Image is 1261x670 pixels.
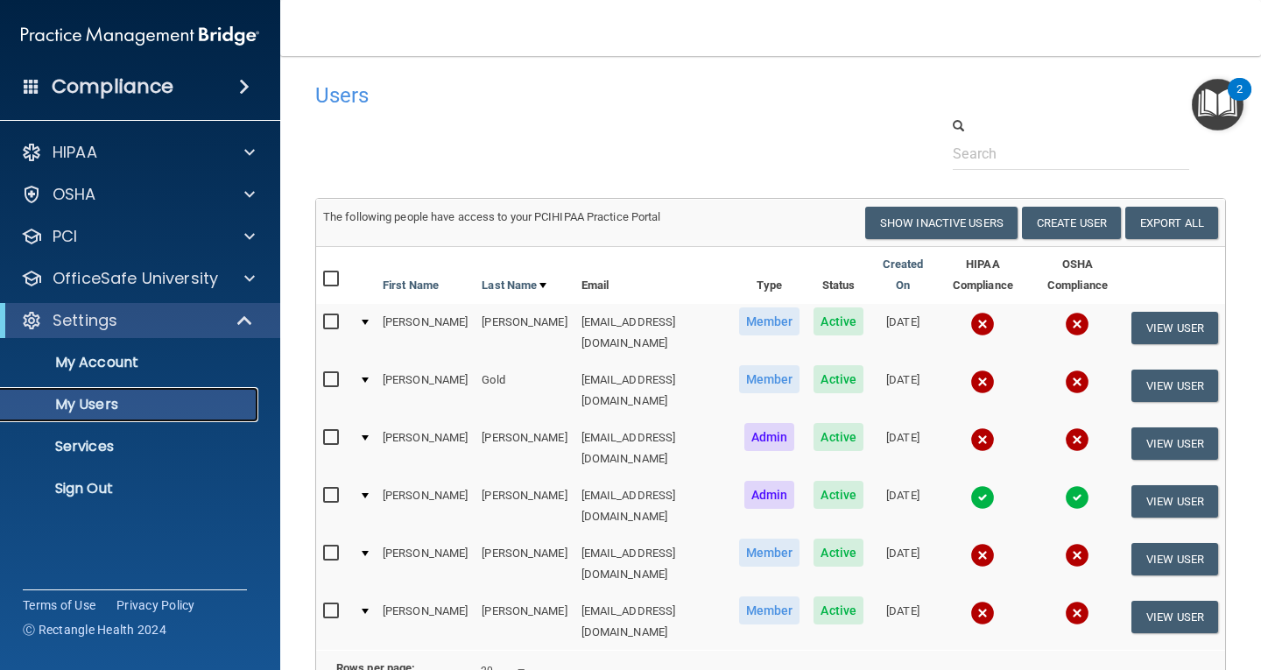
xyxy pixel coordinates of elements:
[11,396,250,413] p: My Users
[53,268,218,289] p: OfficeSafe University
[739,307,800,335] span: Member
[21,184,255,205] a: OSHA
[877,254,928,296] a: Created On
[1131,312,1218,344] button: View User
[11,480,250,497] p: Sign Out
[376,477,475,535] td: [PERSON_NAME]
[865,207,1018,239] button: Show Inactive Users
[574,420,732,477] td: [EMAIL_ADDRESS][DOMAIN_NAME]
[376,304,475,362] td: [PERSON_NAME]
[574,535,732,593] td: [EMAIL_ADDRESS][DOMAIN_NAME]
[1031,247,1124,304] th: OSHA Compliance
[970,427,995,452] img: cross.ca9f0e7f.svg
[970,370,995,394] img: cross.ca9f0e7f.svg
[1065,312,1089,336] img: cross.ca9f0e7f.svg
[53,142,97,163] p: HIPAA
[574,247,732,304] th: Email
[21,142,255,163] a: HIPAA
[870,362,935,420] td: [DATE]
[870,477,935,535] td: [DATE]
[1131,601,1218,633] button: View User
[814,539,863,567] span: Active
[21,18,259,53] img: PMB logo
[814,307,863,335] span: Active
[53,310,117,331] p: Settings
[23,596,95,614] a: Terms of Use
[1236,89,1243,112] div: 2
[1131,370,1218,402] button: View User
[1131,485,1218,518] button: View User
[21,268,255,289] a: OfficeSafe University
[475,304,574,362] td: [PERSON_NAME]
[953,138,1188,170] input: Search
[574,362,732,420] td: [EMAIL_ADDRESS][DOMAIN_NAME]
[739,539,800,567] span: Member
[315,84,835,107] h4: Users
[21,310,254,331] a: Settings
[935,247,1031,304] th: HIPAA Compliance
[870,535,935,593] td: [DATE]
[814,596,863,624] span: Active
[21,226,255,247] a: PCI
[970,485,995,510] img: tick.e7d51cea.svg
[1065,485,1089,510] img: tick.e7d51cea.svg
[732,247,807,304] th: Type
[870,593,935,650] td: [DATE]
[475,535,574,593] td: [PERSON_NAME]
[807,247,870,304] th: Status
[739,365,800,393] span: Member
[53,184,96,205] p: OSHA
[1125,207,1218,239] a: Export All
[744,481,795,509] span: Admin
[1065,601,1089,625] img: cross.ca9f0e7f.svg
[814,423,863,451] span: Active
[376,535,475,593] td: [PERSON_NAME]
[574,304,732,362] td: [EMAIL_ADDRESS][DOMAIN_NAME]
[1192,79,1243,130] button: Open Resource Center, 2 new notifications
[323,210,661,223] span: The following people have access to your PCIHIPAA Practice Portal
[574,593,732,650] td: [EMAIL_ADDRESS][DOMAIN_NAME]
[970,543,995,568] img: cross.ca9f0e7f.svg
[870,304,935,362] td: [DATE]
[376,420,475,477] td: [PERSON_NAME]
[376,593,475,650] td: [PERSON_NAME]
[475,593,574,650] td: [PERSON_NAME]
[53,226,77,247] p: PCI
[574,477,732,535] td: [EMAIL_ADDRESS][DOMAIN_NAME]
[116,596,195,614] a: Privacy Policy
[11,438,250,455] p: Services
[23,621,166,638] span: Ⓒ Rectangle Health 2024
[475,477,574,535] td: [PERSON_NAME]
[1022,207,1121,239] button: Create User
[970,312,995,336] img: cross.ca9f0e7f.svg
[52,74,173,99] h4: Compliance
[1065,427,1089,452] img: cross.ca9f0e7f.svg
[475,420,574,477] td: [PERSON_NAME]
[482,275,546,296] a: Last Name
[739,596,800,624] span: Member
[11,354,250,371] p: My Account
[1131,427,1218,460] button: View User
[376,362,475,420] td: [PERSON_NAME]
[870,420,935,477] td: [DATE]
[475,362,574,420] td: Gold
[814,481,863,509] span: Active
[1065,370,1089,394] img: cross.ca9f0e7f.svg
[970,601,995,625] img: cross.ca9f0e7f.svg
[814,365,863,393] span: Active
[1065,543,1089,568] img: cross.ca9f0e7f.svg
[383,275,439,296] a: First Name
[744,423,795,451] span: Admin
[1131,543,1218,575] button: View User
